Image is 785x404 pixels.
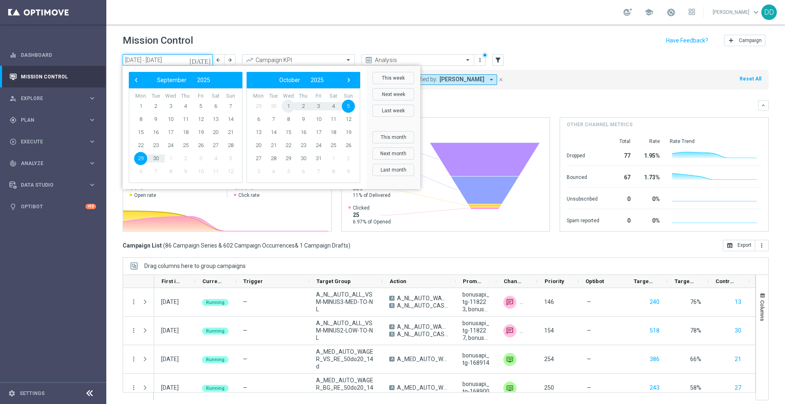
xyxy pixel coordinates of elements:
[9,138,96,145] button: play_circle_outline Execute keyboard_arrow_right
[189,56,211,64] i: [DATE]
[723,242,769,248] multiple-options-button: Export to CSV
[224,165,237,178] span: 12
[372,164,414,176] button: Last month
[312,165,325,178] span: 7
[267,126,280,139] span: 14
[178,93,193,100] th: weekday
[202,327,229,335] colored-tag: Running
[282,152,295,165] span: 29
[9,51,17,59] i: equalizer
[372,72,414,84] button: This week
[390,278,406,284] span: Action
[297,113,310,126] span: 9
[194,139,207,152] span: 26
[503,324,516,337] img: SMS
[179,165,192,178] span: 9
[497,75,505,84] button: close
[675,278,694,284] span: Targeted Response Rate
[164,139,177,152] span: 24
[194,165,207,178] span: 10
[9,116,17,124] i: gps_fixed
[9,181,88,189] div: Data Studio
[498,77,504,83] i: close
[567,192,599,205] div: Unsubscribed
[157,77,186,83] span: September
[649,383,660,393] button: 243
[148,93,164,100] th: weekday
[353,219,391,225] span: 6.97% of Opened
[131,75,141,85] button: ‹
[267,100,280,113] span: 30
[389,296,395,301] span: A
[9,203,96,210] div: lightbulb Optibot +10
[440,76,484,83] span: [PERSON_NAME]
[9,66,96,87] div: Mission Control
[179,139,192,152] span: 25
[123,242,350,249] h3: Campaign List
[477,57,483,63] i: more_vert
[9,160,17,167] i: track_changes
[243,327,247,334] span: —
[397,295,449,302] span: A_NL_AUTO_WAGER_VSM-MINUS3-MED-TO-NL_50do100_8d
[365,56,373,64] i: preview
[21,96,88,101] span: Explore
[21,44,96,66] a: Dashboard
[130,298,137,306] i: more_vert
[640,170,660,183] div: 1.73%
[134,100,147,113] span: 1
[372,88,414,100] button: Next week
[476,55,484,65] button: more_vert
[545,278,564,284] span: Priority
[734,297,742,307] button: 13
[567,121,632,128] h4: Other channel metrics
[712,6,761,18] a: [PERSON_NAME]keyboard_arrow_down
[503,353,516,366] img: Private message
[520,324,533,337] img: Private message
[503,296,516,309] div: SMS
[197,77,210,83] span: 2025
[144,263,246,269] span: Drag columns here to group campaigns
[192,75,215,85] button: 2025
[267,139,280,152] span: 21
[634,278,653,284] span: Targeted Customers
[327,152,340,165] span: 1
[123,54,213,66] input: Select date range
[9,160,88,167] div: Analyze
[297,165,310,178] span: 6
[161,278,181,284] span: First in Range
[179,113,192,126] span: 11
[9,95,17,102] i: person_search
[297,152,310,165] span: 30
[188,54,213,67] button: [DATE]
[130,384,137,391] i: more_vert
[179,100,192,113] span: 4
[504,278,523,284] span: Channel
[149,113,162,126] span: 9
[161,327,179,334] div: 29 Sep 2025, Monday
[134,192,156,199] span: Open rate
[297,126,310,139] span: 16
[163,242,165,249] span: (
[327,139,340,152] span: 25
[21,66,96,87] a: Mission Control
[295,242,298,249] span: &
[9,95,96,102] button: person_search Explore keyboard_arrow_right
[462,319,489,342] span: bonusapi_tg-118227, bonusapi_tg-118239
[9,117,96,123] button: gps_fixed Plan keyboard_arrow_right
[224,152,237,165] span: 5
[666,38,708,43] input: Have Feedback?
[296,93,311,100] th: weekday
[316,319,375,342] span: A_NL_AUTO_ALL_VSM-MINUS2-LOW-TO-NL
[194,113,207,126] span: 12
[9,44,96,66] div: Dashboard
[503,382,516,395] img: Private message
[758,100,769,111] button: keyboard_arrow_down
[361,54,474,66] ng-select: Analysis
[609,192,630,205] div: 0
[213,54,224,66] button: arrow_back
[311,77,324,83] span: 2025
[133,93,148,100] th: weekday
[252,100,265,113] span: 29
